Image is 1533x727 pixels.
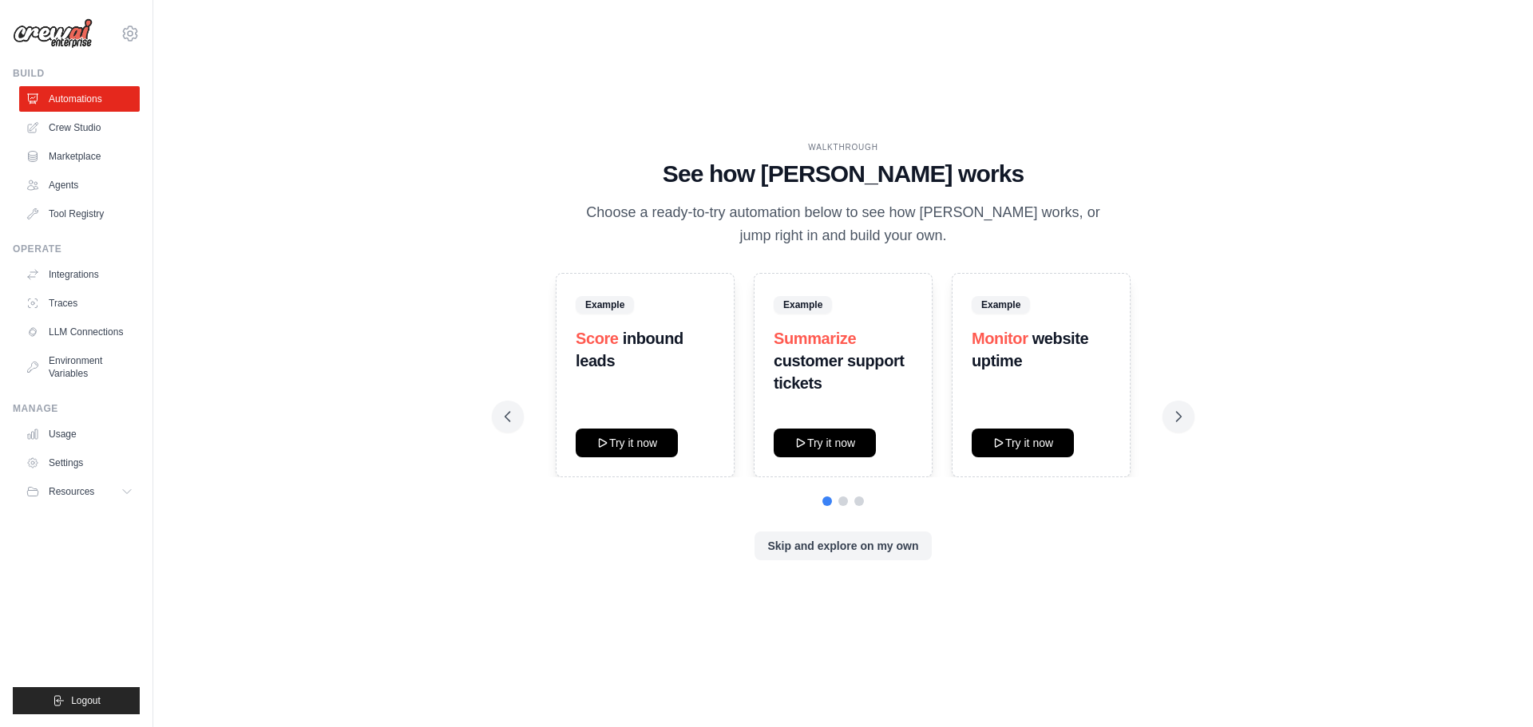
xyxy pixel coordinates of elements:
a: Automations [19,86,140,112]
div: WALKTHROUGH [505,141,1182,153]
button: Logout [13,687,140,714]
span: Logout [71,694,101,707]
a: Tool Registry [19,201,140,227]
a: Agents [19,172,140,198]
a: Marketplace [19,144,140,169]
strong: customer support tickets [774,352,905,392]
span: Example [774,296,832,314]
a: Crew Studio [19,115,140,140]
span: Resources [49,485,94,498]
h1: See how [PERSON_NAME] works [505,160,1182,188]
button: Try it now [774,429,876,457]
span: Example [972,296,1030,314]
p: Choose a ready-to-try automation below to see how [PERSON_NAME] works, or jump right in and build... [575,201,1111,248]
span: Monitor [972,330,1028,347]
span: Score [576,330,619,347]
a: Settings [19,450,140,476]
strong: inbound leads [576,330,683,369]
span: Summarize [774,330,856,347]
img: Logo [13,18,93,49]
span: Example [576,296,634,314]
a: Traces [19,290,140,316]
a: Environment Variables [19,348,140,386]
div: Build [13,67,140,80]
div: Manage [13,402,140,415]
a: Usage [19,421,140,447]
button: Try it now [972,429,1074,457]
button: Resources [19,479,140,504]
button: Try it now [576,429,678,457]
a: LLM Connections [19,319,140,345]
div: Operate [13,243,140,255]
button: Skip and explore on my own [755,531,931,560]
a: Integrations [19,262,140,287]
